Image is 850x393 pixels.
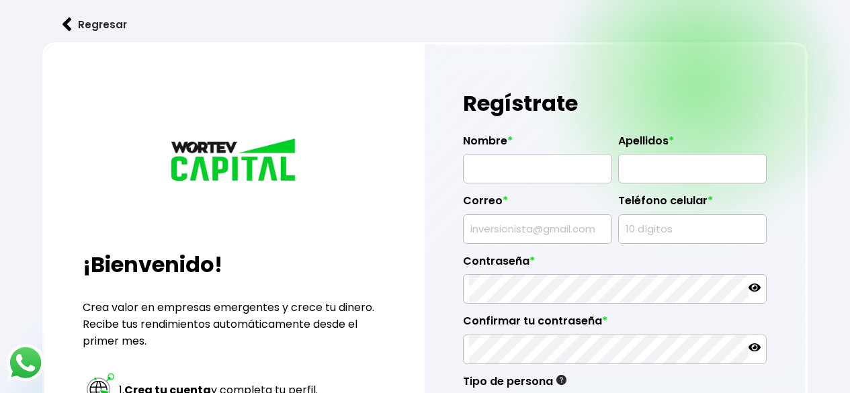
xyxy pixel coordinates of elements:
h2: ¡Bienvenido! [83,249,386,281]
h1: Regístrate [463,83,767,124]
button: Regresar [42,7,147,42]
label: Confirmar tu contraseña [463,314,767,335]
label: Contraseña [463,255,767,275]
img: gfR76cHglkPwleuBLjWdxeZVvX9Wp6JBDmjRYY8JYDQn16A2ICN00zLTgIroGa6qie5tIuWH7V3AapTKqzv+oMZsGfMUqL5JM... [556,375,566,385]
label: Teléfono celular [618,194,767,214]
img: logo_wortev_capital [167,136,302,186]
label: Apellidos [618,134,767,155]
img: flecha izquierda [62,17,72,32]
label: Nombre [463,134,611,155]
input: inversionista@gmail.com [469,215,605,243]
p: Crea valor en empresas emergentes y crece tu dinero. Recibe tus rendimientos automáticamente desd... [83,299,386,349]
img: logos_whatsapp-icon.242b2217.svg [7,344,44,382]
a: flecha izquierdaRegresar [42,7,808,42]
input: 10 dígitos [624,215,761,243]
label: Correo [463,194,611,214]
